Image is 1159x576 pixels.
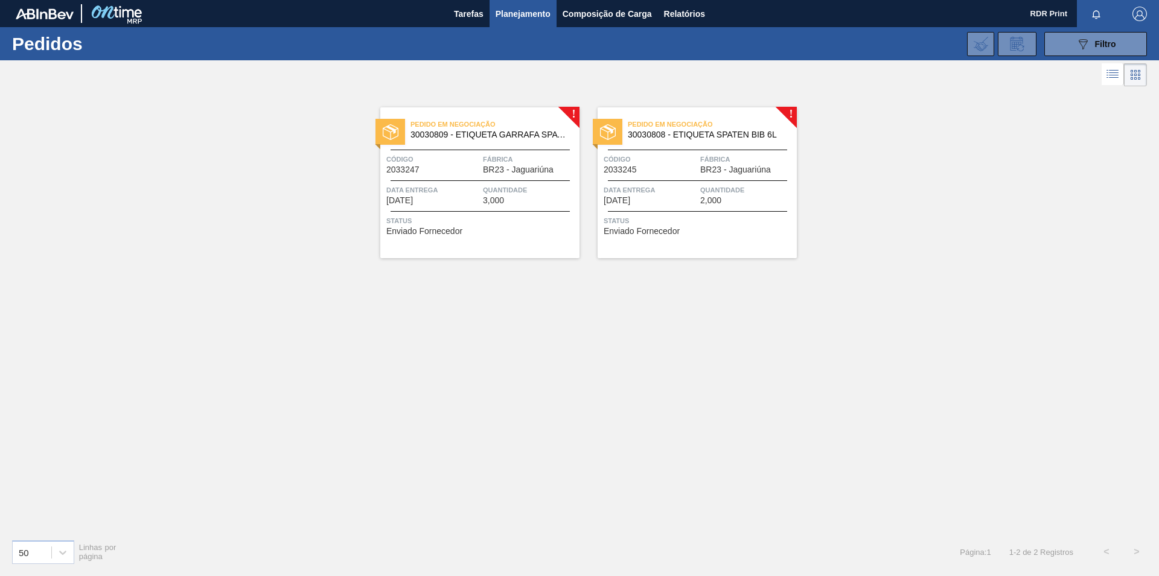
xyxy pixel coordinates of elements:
[386,196,413,205] span: 26/09/2025
[362,107,579,258] a: !statusPedido em Negociação30030809 - ETIQUETA GARRAFA SPATEN BIB 6LCódigo2033247FábricaBR23 - Ja...
[1124,63,1147,86] div: Visão em Cards
[967,32,994,56] div: Importar Negociações dos Pedidos
[386,227,462,236] span: Enviado Fornecedor
[604,184,697,196] span: Data entrega
[1095,39,1116,49] span: Filtro
[998,32,1036,56] div: Solicitação de Revisão de Pedidos
[604,196,630,205] span: 26/09/2025
[386,165,420,174] span: 2033247
[386,184,480,196] span: Data entrega
[410,118,579,130] span: Pedido em Negociação
[483,153,576,165] span: Fábrica
[628,118,797,130] span: Pedido em Negociação
[628,130,787,139] span: 30030808 - ETIQUETA SPATEN BIB 6L
[1044,32,1147,56] button: Filtro
[604,153,697,165] span: Código
[604,165,637,174] span: 2033245
[483,196,504,205] span: 3,000
[16,8,74,19] img: TNhmsLtSVTkK8tSr43FrP2fwEKptu5GPRR3wAAAABJRU5ErkJggg==
[700,153,794,165] span: Fábrica
[496,7,551,21] span: Planejamento
[700,196,721,205] span: 2,000
[604,227,680,236] span: Enviado Fornecedor
[700,184,794,196] span: Quantidade
[1122,537,1152,567] button: >
[600,124,616,140] img: status
[960,548,991,557] span: Página : 1
[1132,7,1147,21] img: Logout
[700,165,771,174] span: BR23 - Jaguariúna
[386,215,576,227] span: Status
[12,37,193,51] h1: Pedidos
[563,7,652,21] span: Composição de Carga
[1009,548,1073,557] span: 1 - 2 de 2 Registros
[483,165,554,174] span: BR23 - Jaguariúna
[1091,537,1122,567] button: <
[383,124,398,140] img: status
[19,547,29,557] div: 50
[386,153,480,165] span: Código
[79,543,117,561] span: Linhas por página
[664,7,705,21] span: Relatórios
[454,7,484,21] span: Tarefas
[579,107,797,258] a: !statusPedido em Negociação30030808 - ETIQUETA SPATEN BIB 6LCódigo2033245FábricaBR23 - Jaguariúna...
[1077,5,1116,22] button: Notificações
[483,184,576,196] span: Quantidade
[410,130,570,139] span: 30030809 - ETIQUETA GARRAFA SPATEN BIB 6L
[1102,63,1124,86] div: Visão em Lista
[604,215,794,227] span: Status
